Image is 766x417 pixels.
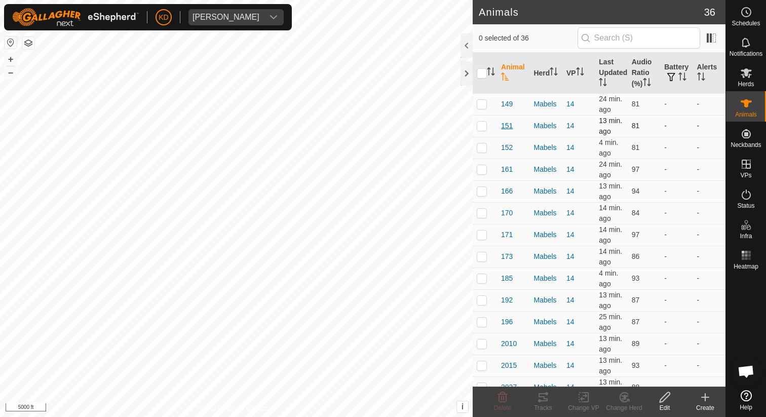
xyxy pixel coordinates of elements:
span: Sep 24, 2025, 3:51 PM [599,334,622,353]
span: 196 [501,317,513,327]
a: 14 [566,296,574,304]
span: 93 [632,274,640,282]
td: - [693,224,725,246]
a: 14 [566,231,574,239]
div: Create [685,403,725,412]
div: Mabels [533,360,558,371]
th: Audio Ratio (%) [628,53,660,94]
span: Herds [738,81,754,87]
div: Mabels [533,338,558,349]
div: Edit [644,403,685,412]
span: 152 [501,142,513,153]
span: 81 [632,143,640,151]
div: Open chat [731,356,761,387]
span: 81 [632,122,640,130]
span: 97 [632,165,640,173]
td: - [693,289,725,311]
div: Mabels [533,121,558,131]
div: Mabels [533,273,558,284]
span: Sep 24, 2025, 3:40 PM [599,313,622,331]
th: Alerts [693,53,725,94]
div: Mabels [533,295,558,306]
a: 14 [566,209,574,217]
div: Mabels [533,251,558,262]
div: Mabels [533,186,558,197]
a: Contact Us [246,404,276,413]
a: Help [726,386,766,414]
th: Battery [660,53,693,94]
span: Infra [740,233,752,239]
span: Animals [735,111,757,118]
div: Mabels [533,208,558,218]
div: Mabels [533,142,558,153]
span: Sep 24, 2025, 3:51 PM [599,182,622,201]
span: Sep 24, 2025, 3:50 PM [599,204,622,222]
span: 161 [501,164,513,175]
span: 2015 [501,360,517,371]
th: Animal [497,53,529,94]
p-sorticon: Activate to sort [501,74,509,82]
span: 171 [501,230,513,240]
div: Mabels [533,164,558,175]
span: 151 [501,121,513,131]
span: 192 [501,295,513,306]
span: Sep 24, 2025, 3:40 PM [599,95,622,113]
a: 14 [566,274,574,282]
td: - [693,180,725,202]
span: Schedules [732,20,760,26]
span: 149 [501,99,513,109]
a: 14 [566,187,574,195]
td: - [660,376,693,398]
span: Sep 24, 2025, 3:50 PM [599,247,622,266]
span: 2027 [501,382,517,393]
span: Neckbands [731,142,761,148]
th: VP [562,53,595,94]
span: 36 [704,5,715,20]
a: 14 [566,165,574,173]
button: + [5,53,17,65]
a: 14 [566,383,574,391]
a: 14 [566,100,574,108]
span: 2010 [501,338,517,349]
span: 89 [632,339,640,348]
th: Herd [529,53,562,94]
span: Chris Hudson [188,9,263,25]
input: Search (S) [578,27,700,49]
button: Map Layers [22,37,34,49]
td: - [693,159,725,180]
p-sorticon: Activate to sort [697,74,705,82]
span: Help [740,404,752,410]
p-sorticon: Activate to sort [487,69,495,77]
span: 97 [632,231,640,239]
span: Sep 24, 2025, 4:00 PM [599,138,618,157]
td: - [693,311,725,333]
span: 185 [501,273,513,284]
span: Status [737,203,754,209]
td: - [693,202,725,224]
a: 14 [566,318,574,326]
span: Sep 24, 2025, 3:51 PM [599,356,622,375]
td: - [693,93,725,115]
div: Mabels [533,317,558,327]
td: - [693,137,725,159]
td: - [693,355,725,376]
span: 0 selected of 36 [479,33,578,44]
p-sorticon: Activate to sort [576,69,584,77]
p-sorticon: Activate to sort [550,69,558,77]
span: Sep 24, 2025, 3:50 PM [599,225,622,244]
td: - [693,268,725,289]
button: – [5,66,17,79]
td: - [660,289,693,311]
td: - [660,202,693,224]
span: Delete [494,404,512,411]
span: Notifications [730,51,762,57]
div: Change VP [563,403,604,412]
td: - [660,137,693,159]
h2: Animals [479,6,704,18]
td: - [660,93,693,115]
td: - [660,159,693,180]
div: Mabels [533,382,558,393]
a: 14 [566,252,574,260]
div: Mabels [533,99,558,109]
span: Sep 24, 2025, 3:40 PM [599,160,622,179]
